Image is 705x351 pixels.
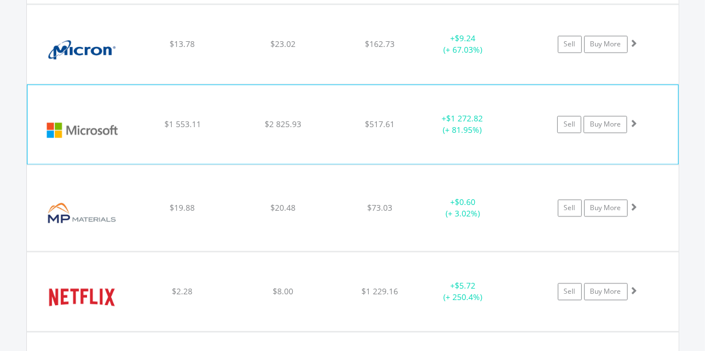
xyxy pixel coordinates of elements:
[33,99,132,161] img: EQU.US.MSFT.png
[170,202,195,213] span: $19.88
[265,119,301,129] span: $2 825.93
[365,38,395,49] span: $162.73
[172,286,192,297] span: $2.28
[446,113,483,124] span: $1 272.82
[455,33,475,44] span: $9.24
[420,33,506,56] div: + (+ 67.03%)
[420,196,506,219] div: + (+ 3.02%)
[558,283,582,300] a: Sell
[455,196,475,207] span: $0.60
[367,202,392,213] span: $73.03
[557,116,581,133] a: Sell
[584,36,628,53] a: Buy More
[558,36,582,53] a: Sell
[361,286,398,297] span: $1 229.16
[419,113,505,136] div: + (+ 81.95%)
[420,280,506,303] div: + (+ 250.4%)
[270,38,296,49] span: $23.02
[164,119,201,129] span: $1 553.11
[584,199,628,216] a: Buy More
[33,266,131,328] img: EQU.US.NFLX.png
[558,199,582,216] a: Sell
[584,116,627,133] a: Buy More
[584,283,628,300] a: Buy More
[33,19,131,81] img: EQU.US.MU.png
[33,179,131,248] img: EQU.US.MP.png
[273,286,293,297] span: $8.00
[170,38,195,49] span: $13.78
[455,280,475,291] span: $5.72
[365,119,395,129] span: $517.61
[270,202,296,213] span: $20.48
